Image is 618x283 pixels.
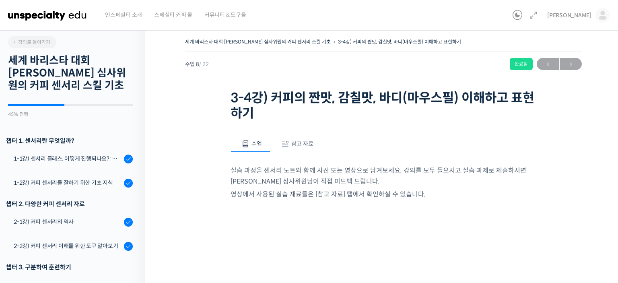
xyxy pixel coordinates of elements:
[14,242,122,250] div: 2-2강) 커피 센서리 이해를 위한 도구 알아보기
[185,62,209,67] span: 수업 8
[537,58,559,70] a: ←이전
[560,59,582,70] span: →
[510,58,533,70] div: 완료함
[6,135,133,146] h3: 챕터 1. 센서리란 무엇일까?
[251,140,262,147] span: 수업
[14,178,122,187] div: 1-2강) 커피 센서리를 잘하기 위한 기초 지식
[8,112,133,117] div: 45% 진행
[185,39,331,45] a: 세계 바리스타 대회 [PERSON_NAME] 심사위원의 커피 센서리 스킬 기초
[537,59,559,70] span: ←
[231,165,536,187] p: 실습 과정을 센서리 노트와 함께 사진 또는 영상으로 남겨보세요. 강의를 모두 들으시고 실습 과제로 제출하시면 [PERSON_NAME] 심사위원님이 직접 피드백 드립니다.
[338,39,461,45] a: 3-4강) 커피의 짠맛, 감칠맛, 바디(마우스필) 이해하고 표현하기
[12,39,50,45] span: 강의로 돌아가기
[291,140,313,147] span: 참고 자료
[6,198,133,209] div: 챕터 2. 다양한 커피 센서리 자료
[560,58,582,70] a: 다음→
[14,154,122,163] div: 1-1강) 센서리 클래스, 어떻게 진행되나요?: 목차 및 개요
[199,61,209,68] span: / 22
[14,217,122,226] div: 2-1강) 커피 센서리의 역사
[8,54,133,92] h2: 세계 바리스타 대회 [PERSON_NAME] 심사위원의 커피 센서리 스킬 기초
[547,12,591,19] span: [PERSON_NAME]
[231,189,536,200] p: 영상에서 사용된 실습 재료들은 [참고 자료] 탭에서 확인하실 수 있습니다.
[8,36,56,48] a: 강의로 돌아가기
[231,90,536,121] h1: 3-4강) 커피의 짠맛, 감칠맛, 바디(마우스필) 이해하고 표현하기
[6,262,133,273] div: 챕터 3. 구분하여 훈련하기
